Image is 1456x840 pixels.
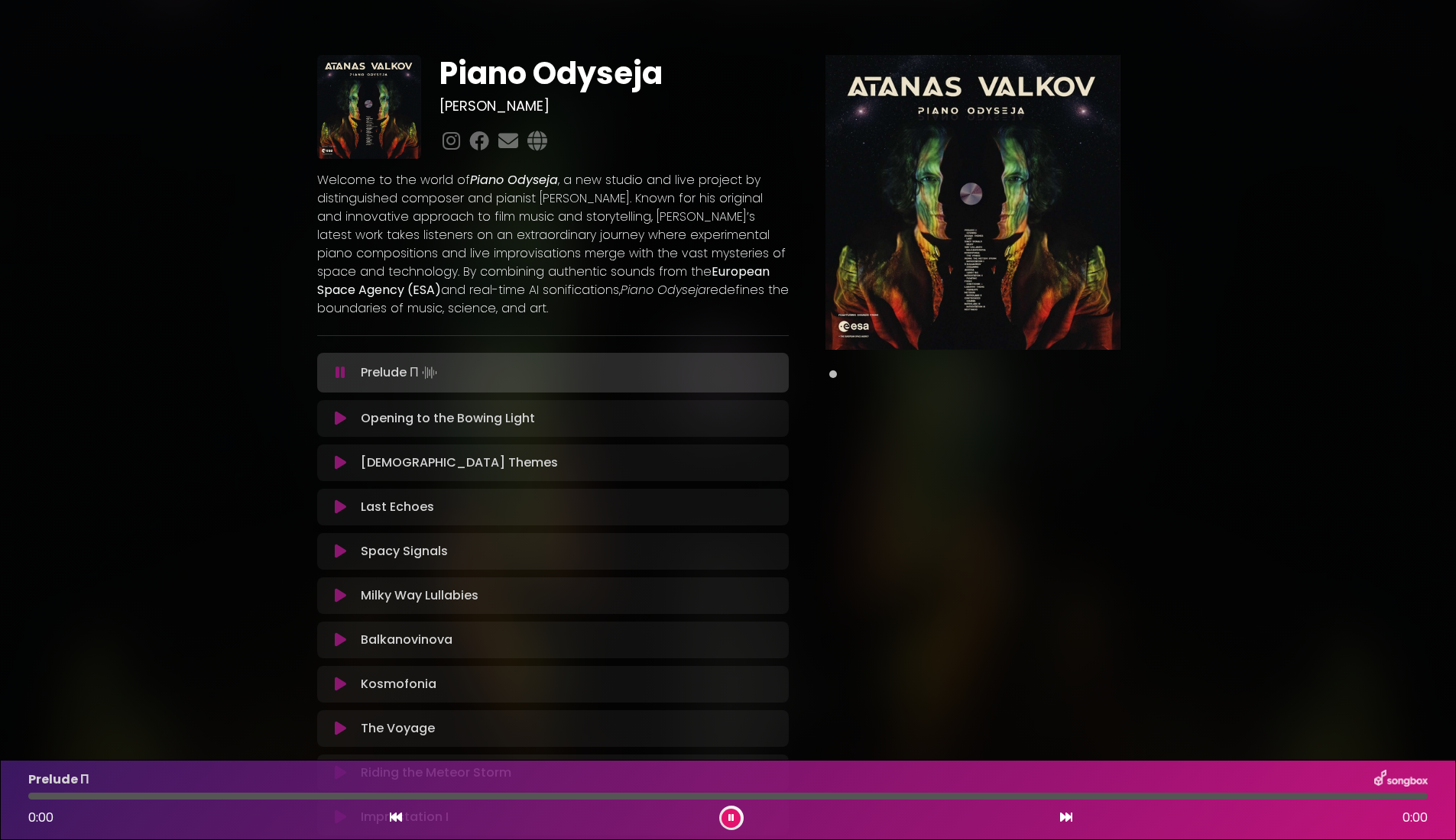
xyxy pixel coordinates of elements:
[470,171,558,189] em: Piano Odyseja
[1374,770,1428,790] img: songbox-logo-white.png
[419,362,440,383] img: waveform4.gif
[28,809,54,826] span: 0:00
[361,362,440,383] p: Prelude Π
[361,498,434,516] p: Last Echoes
[28,771,89,789] p: Prelude Π
[361,409,535,428] p: Opening to the Bowing Light
[361,542,448,561] p: Spacy Signals
[317,171,790,318] p: Welcome to the world of , a new studio and live project by distinguished composer and pianist [PE...
[361,631,452,649] p: Balkanovinova
[317,263,770,299] strong: European Space Agency (ESA)
[439,55,789,92] h1: Piano Odyseja
[439,98,789,115] h3: [PERSON_NAME]
[1402,809,1428,827] span: 0:00
[361,454,558,472] p: [DEMOGRAPHIC_DATA] Themes
[361,719,435,738] p: The Voyage
[361,675,436,693] p: Kosmofonia
[621,281,706,299] em: Piano Odyseja
[317,55,421,159] img: 0ZnwzdSEmuFbYUq4ihRg
[361,586,478,605] p: Milky Way Lullabies
[825,55,1120,350] img: Main Media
